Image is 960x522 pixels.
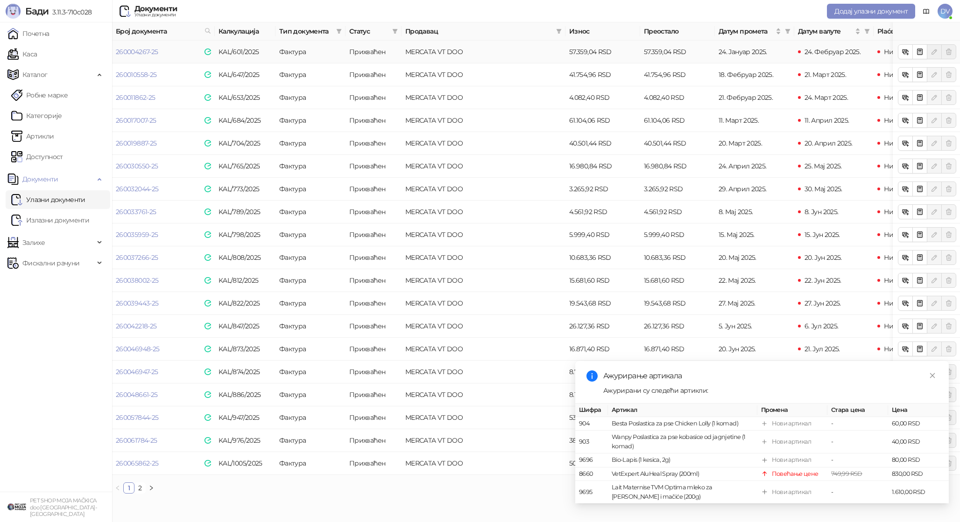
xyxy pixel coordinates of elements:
span: Број документа [116,26,201,36]
a: Категорије [11,106,62,125]
th: Преостало [640,22,715,41]
td: Фактура [275,315,346,338]
td: VetExpert AluHeal Spray (200ml) [608,467,757,481]
td: Фактура [275,109,346,132]
a: Ulazni dokumentiУлазни документи [11,190,85,209]
td: 20. Јун 2025. [715,361,794,383]
span: 15. Јун 2025. [805,230,840,239]
td: - [827,417,888,431]
a: 260046948-25 [116,345,159,353]
td: KAL/647/2025 [215,63,275,86]
span: 24. Фебруар 2025. [805,48,861,56]
a: 260042218-25 [116,322,156,330]
td: MERCATA VT DOO [402,246,565,269]
span: Документи [22,170,58,188]
span: Није плаћено [884,93,927,102]
td: KAL/822/2025 [215,292,275,315]
span: left [115,485,120,491]
img: e-Faktura [205,346,211,352]
td: KAL/976/2025 [215,429,275,452]
img: e-Faktura [205,71,211,78]
div: Улазни документи [134,13,177,17]
td: MERCATA VT DOO [402,429,565,452]
img: Logo [6,4,21,19]
a: Документација [919,4,934,19]
td: MERCATA VT DOO [402,338,565,361]
td: KAL/947/2025 [215,406,275,429]
img: e-Faktura [205,369,211,375]
td: 8.735,04 RSD [565,361,640,383]
td: MERCATA VT DOO [402,361,565,383]
span: info-circle [586,370,598,382]
img: e-Faktura [205,391,211,398]
span: DV [938,4,953,19]
td: 40.501,44 RSD [565,132,640,155]
span: filter [864,28,870,34]
li: Претходна страна [112,482,123,494]
th: Датум валуте [794,22,874,41]
td: 19.543,68 RSD [640,292,715,315]
th: Датум промета [715,22,794,41]
td: Bio-Lapis (1 kesica, 2g) [608,454,757,467]
th: Износ [565,22,640,41]
span: right [148,485,154,491]
td: 16.980,84 RSD [565,155,640,178]
td: Фактура [275,63,346,86]
td: 40.501,44 RSD [640,132,715,155]
td: 57.359,04 RSD [640,41,715,63]
a: 260010558-25 [116,70,156,79]
span: Продавац [405,26,552,36]
td: 5.999,40 RSD [640,223,715,246]
span: filter [785,28,791,34]
td: Прихваћен [346,452,402,475]
td: 57.359,04 RSD [565,41,640,63]
td: 16.871,40 RSD [640,338,715,361]
span: Није плаћено [884,139,927,147]
a: 260037266-25 [116,253,158,262]
td: MERCATA VT DOO [402,406,565,429]
td: 11. Март 2025. [715,109,794,132]
td: MERCATA VT DOO [402,315,565,338]
span: Није плаћено [884,230,927,239]
a: 260035959-25 [116,230,158,239]
span: Није плаћено [884,208,927,216]
a: Доступност [11,147,63,166]
td: KAL/874/2025 [215,361,275,383]
img: e-Faktura [205,231,211,238]
li: 1 [123,482,134,494]
img: e-Faktura [205,277,211,284]
td: Фактура [275,178,346,201]
span: 8. Јун 2025. [805,208,838,216]
img: e-Faktura [205,140,211,146]
td: KAL/798/2025 [215,223,275,246]
td: - [827,454,888,467]
span: 3.11.3-710c028 [49,8,92,16]
td: Фактура [275,269,346,292]
td: 41.754,96 RSD [640,63,715,86]
a: Каса [7,45,37,63]
img: e-Faktura [205,323,211,329]
td: Прихваћен [346,269,402,292]
td: 61.104,06 RSD [565,109,640,132]
button: left [112,482,123,494]
td: 80,00 RSD [888,454,949,467]
div: Нови артикал [772,419,811,428]
td: 20. Мај 2025. [715,246,794,269]
td: KAL/808/2025 [215,246,275,269]
span: 20. Јун 2025. [805,253,842,262]
td: Фактура [275,246,346,269]
a: ArtikliАртикли [11,127,54,146]
span: filter [334,24,344,38]
td: Фактура [275,132,346,155]
span: 11. Април 2025. [805,116,849,125]
span: Није плаћено [884,48,927,56]
img: e-Faktura [205,117,211,124]
a: 260061784-25 [116,436,157,445]
a: 1 [124,483,134,493]
td: KAL/873/2025 [215,338,275,361]
td: 8660 [575,467,608,481]
span: filter [390,24,400,38]
div: Повећање цене [772,469,819,479]
a: 260039443-25 [116,299,158,307]
td: KAL/653/2025 [215,86,275,109]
